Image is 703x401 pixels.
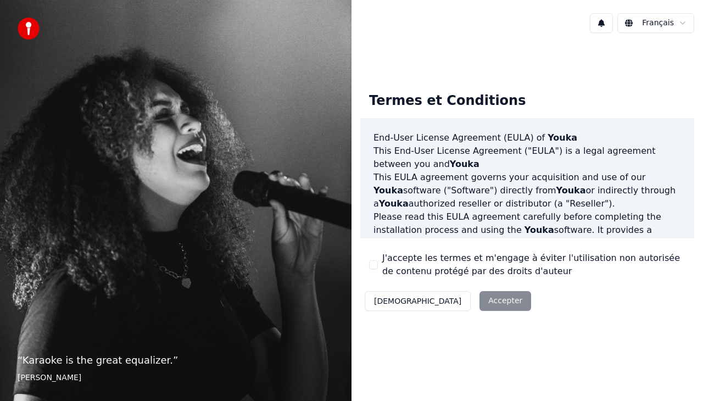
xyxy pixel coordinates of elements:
[451,238,481,248] span: Youka
[373,131,681,144] h3: End-User License Agreement (EULA) of
[365,291,471,311] button: [DEMOGRAPHIC_DATA]
[18,353,334,368] p: “ Karaoke is the great equalizer. ”
[525,225,554,235] span: Youka
[548,132,577,143] span: Youka
[373,144,681,171] p: This End-User License Agreement ("EULA") is a legal agreement between you and
[373,185,403,196] span: Youka
[373,210,681,263] p: Please read this EULA agreement carefully before completing the installation process and using th...
[18,18,40,40] img: youka
[556,185,586,196] span: Youka
[450,159,479,169] span: Youka
[360,83,534,119] div: Termes et Conditions
[18,372,334,383] footer: [PERSON_NAME]
[373,171,681,210] p: This EULA agreement governs your acquisition and use of our software ("Software") directly from o...
[379,198,409,209] span: Youka
[382,252,685,278] label: J'accepte les termes et m'engage à éviter l'utilisation non autorisée de contenu protégé par des ...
